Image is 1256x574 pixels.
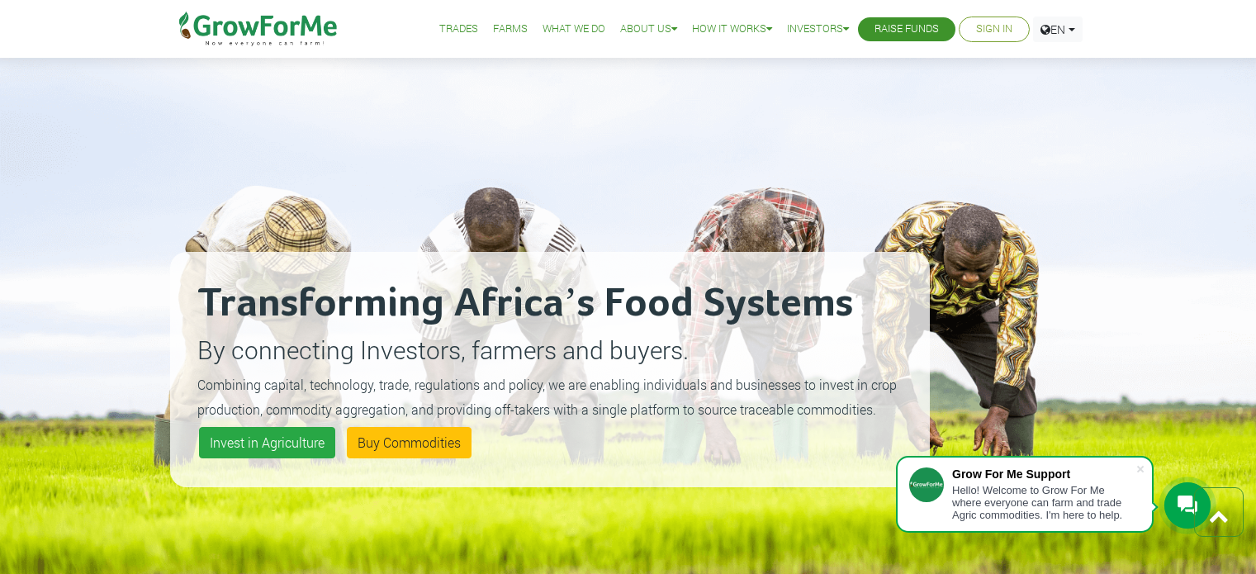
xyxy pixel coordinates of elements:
a: Trades [439,21,478,38]
a: EN [1033,17,1083,42]
div: Hello! Welcome to Grow For Me where everyone can farm and trade Agric commodities. I'm here to help. [952,484,1135,521]
a: Investors [787,21,849,38]
a: Buy Commodities [347,427,472,458]
div: Grow For Me Support [952,467,1135,481]
p: By connecting Investors, farmers and buyers. [197,331,903,368]
a: Sign In [976,21,1012,38]
a: Invest in Agriculture [199,427,335,458]
a: Raise Funds [874,21,939,38]
h2: Transforming Africa’s Food Systems [197,279,903,329]
small: Combining capital, technology, trade, regulations and policy, we are enabling individuals and bus... [197,376,897,418]
a: About Us [620,21,677,38]
a: How it Works [692,21,772,38]
a: Farms [493,21,528,38]
a: What We Do [543,21,605,38]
